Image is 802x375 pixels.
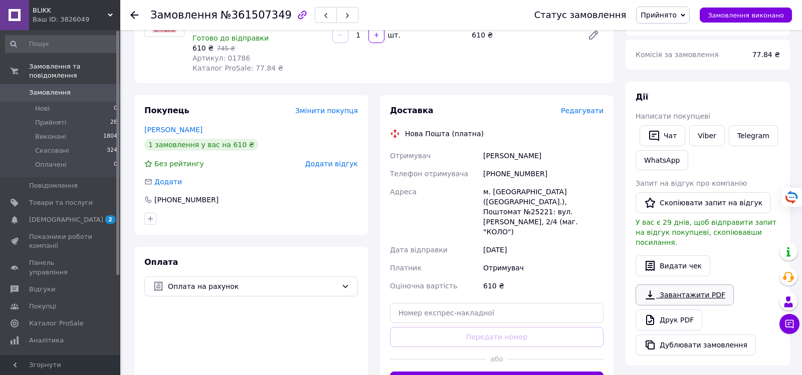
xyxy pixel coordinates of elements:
[468,28,579,42] div: 610 ₴
[35,160,67,169] span: Оплачені
[390,170,468,178] span: Телефон отримувача
[305,160,358,168] span: Додати відгук
[636,51,719,59] span: Комісія за замовлення
[636,255,710,276] button: Видати чек
[114,104,117,113] span: 0
[403,129,486,139] div: Нова Пошта (платна)
[636,150,688,170] a: WhatsApp
[29,62,120,80] span: Замовлення та повідомлення
[35,104,50,113] span: Нові
[481,183,606,241] div: м. [GEOGRAPHIC_DATA] ([GEOGRAPHIC_DATA].), Поштомат №25221: вул. [PERSON_NAME], 2/4 (маг. "КОЛО")
[105,215,115,224] span: 2
[481,241,606,259] div: [DATE]
[35,118,66,127] span: Прийняті
[29,198,93,207] span: Товари та послуги
[29,215,103,224] span: [DEMOGRAPHIC_DATA]
[390,188,417,196] span: Адреса
[481,259,606,277] div: Отримувач
[29,258,93,276] span: Панель управління
[154,160,204,168] span: Без рейтингу
[636,218,776,246] span: У вас є 29 днів, щоб відправити запит на відгук покупцеві, скопіювавши посилання.
[636,309,702,330] a: Друк PDF
[636,284,734,305] a: Завантажити PDF
[29,302,56,311] span: Покупці
[35,146,69,155] span: Скасовані
[130,10,138,20] div: Повернутися назад
[689,125,724,146] a: Viber
[5,35,118,53] input: Пошук
[481,165,606,183] div: [PHONE_NUMBER]
[33,6,108,15] span: BLIKK
[107,146,117,155] span: 324
[144,139,258,151] div: 1 замовлення у вас на 610 ₴
[486,354,508,364] span: або
[636,192,771,213] button: Скопіювати запит на відгук
[700,8,792,23] button: Замовлення виконано
[390,282,457,290] span: Оціночна вартість
[481,147,606,165] div: [PERSON_NAME]
[561,107,604,115] span: Редагувати
[640,125,685,146] button: Чат
[534,10,627,20] div: Статус замовлення
[144,257,178,267] span: Оплата
[385,30,402,40] div: шт.
[33,15,120,24] div: Ваш ID: 3826049
[636,92,648,102] span: Дії
[779,314,799,334] button: Чат з покупцем
[192,64,283,72] span: Каталог ProSale: 77.84 ₴
[35,132,66,141] span: Виконані
[154,178,182,186] span: Додати
[481,277,606,295] div: 610 ₴
[641,11,677,19] span: Прийнято
[390,246,448,254] span: Дата відправки
[144,106,189,115] span: Покупець
[729,125,778,146] a: Telegram
[103,132,117,141] span: 1804
[144,126,203,134] a: [PERSON_NAME]
[217,45,235,52] span: 745 ₴
[752,51,780,59] span: 77.84 ₴
[150,9,218,21] span: Замовлення
[153,195,220,205] div: [PHONE_NUMBER]
[390,106,434,115] span: Доставка
[390,152,431,160] span: Отримувач
[114,160,117,169] span: 0
[636,334,756,355] button: Дублювати замовлення
[29,353,93,371] span: Інструменти веб-майстра та SEO
[29,232,93,250] span: Показники роботи компанії
[390,264,422,272] span: Платник
[192,34,269,42] span: Готово до відправки
[192,44,214,52] span: 610 ₴
[636,179,747,187] span: Запит на відгук про компанію
[29,336,64,345] span: Аналітика
[29,88,71,97] span: Замовлення
[192,54,250,62] span: Артикул: 01786
[583,25,604,45] a: Редагувати
[168,281,337,292] span: Оплата на рахунок
[29,181,78,190] span: Повідомлення
[390,303,604,323] input: Номер експрес-накладної
[708,12,784,19] span: Замовлення виконано
[636,112,710,120] span: Написати покупцеві
[29,319,83,328] span: Каталог ProSale
[221,9,292,21] span: №361507349
[29,285,55,294] span: Відгуки
[295,107,358,115] span: Змінити покупця
[110,118,117,127] span: 28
